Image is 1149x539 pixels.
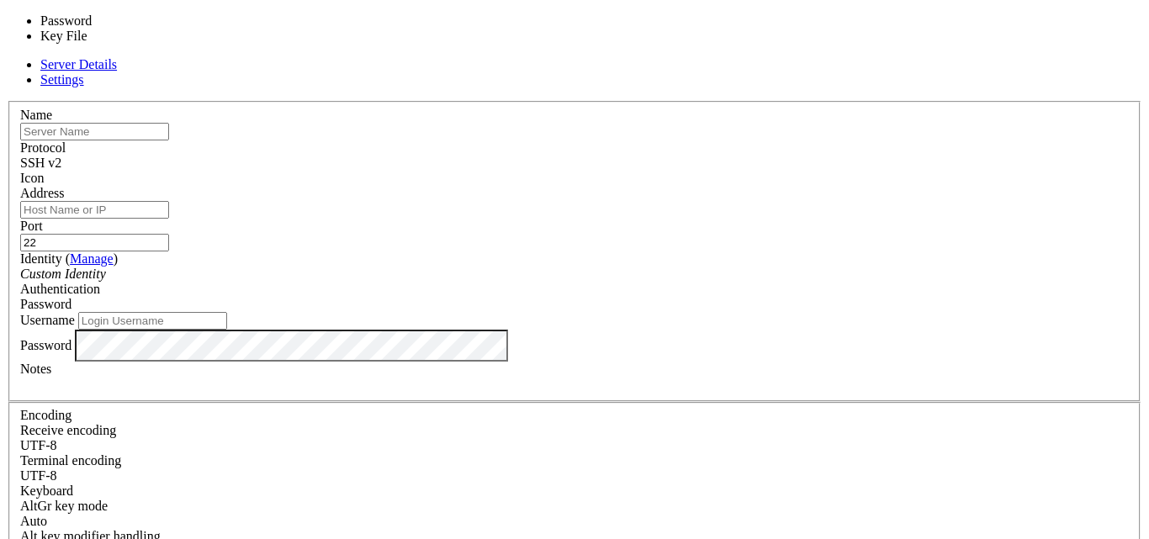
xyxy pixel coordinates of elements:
div: Custom Identity [20,267,1129,282]
div: SSH v2 [20,156,1129,171]
span: UTF-8 [20,468,57,483]
label: Password [20,337,71,351]
span: UTF-8 [20,438,57,452]
i: Custom Identity [20,267,106,281]
div: Auto [20,514,1129,529]
label: Name [20,108,52,122]
label: Set the expected encoding for data received from the host. If the encodings do not match, visual ... [20,423,116,437]
div: Password [20,297,1129,312]
a: Settings [40,72,84,87]
input: Port Number [20,234,169,251]
label: The default terminal encoding. ISO-2022 enables character map translations (like graphics maps). ... [20,453,121,468]
label: Protocol [20,140,66,155]
li: Password [40,13,174,29]
span: ( ) [66,251,118,266]
label: Address [20,186,64,200]
label: Icon [20,171,44,185]
div: UTF-8 [20,438,1129,453]
div: UTF-8 [20,468,1129,484]
label: Username [20,313,75,327]
input: Login Username [78,312,227,330]
a: Server Details [40,57,117,71]
li: Key File [40,29,174,44]
label: Authentication [20,282,100,296]
span: SSH v2 [20,156,61,170]
label: Notes [20,362,51,376]
label: Set the expected encoding for data received from the host. If the encodings do not match, visual ... [20,499,108,513]
span: Auto [20,514,47,528]
label: Port [20,219,43,233]
span: Password [20,297,71,311]
label: Encoding [20,408,71,422]
label: Keyboard [20,484,73,498]
label: Identity [20,251,118,266]
a: Manage [70,251,114,266]
input: Host Name or IP [20,201,169,219]
input: Server Name [20,123,169,140]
